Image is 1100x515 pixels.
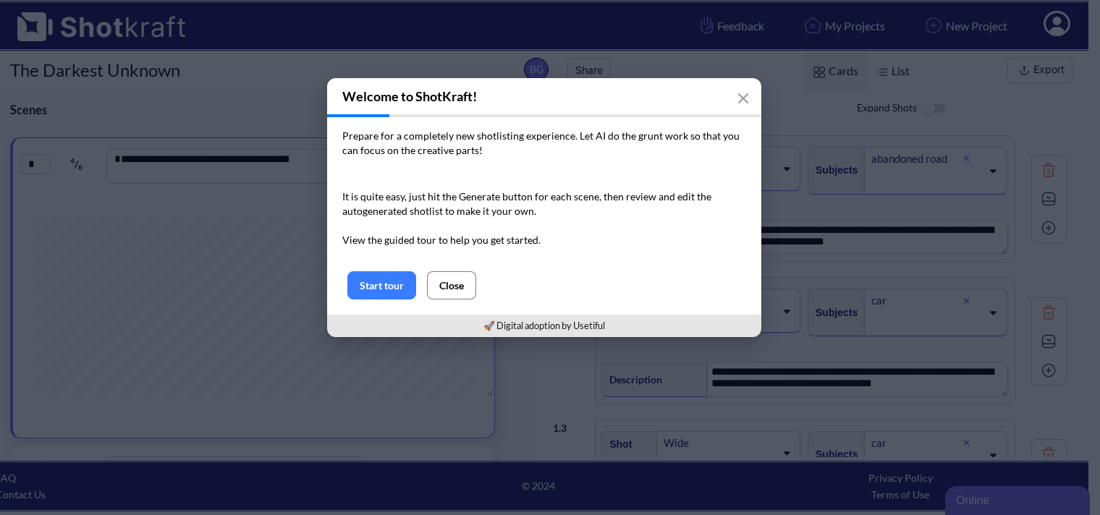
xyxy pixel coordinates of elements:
h3: Welcome to ShotKraft! [327,78,761,114]
button: Close [427,271,476,299]
a: 🚀 Digital adoption by Usetiful [483,320,605,331]
button: Start tour [347,271,416,299]
p: It is quite easy, just hit the Generate button for each scene, then review and edit the autogener... [342,190,746,247]
div: Online [11,9,134,26]
span: Prepare for a completely new shotlisting experience. [342,129,577,142]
